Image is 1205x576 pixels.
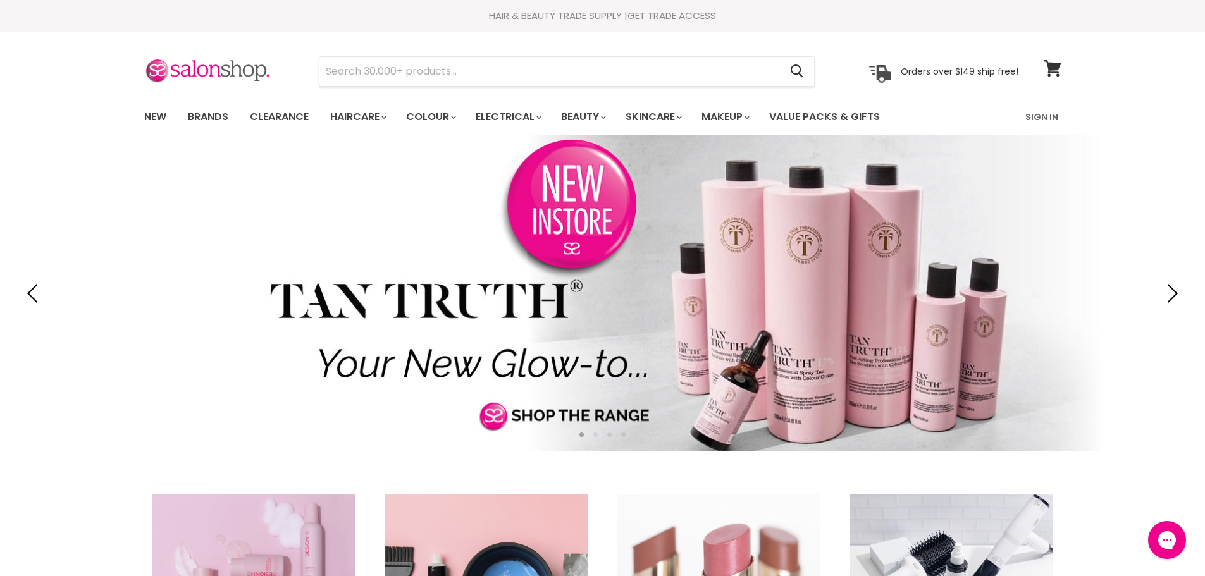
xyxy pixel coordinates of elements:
[128,9,1077,22] div: HAIR & BEAUTY TRADE SUPPLY |
[22,281,47,306] button: Previous
[579,432,584,437] li: Page dot 1
[466,104,549,130] a: Electrical
[692,104,757,130] a: Makeup
[607,432,612,437] li: Page dot 3
[135,99,954,135] ul: Main menu
[1158,281,1183,306] button: Next
[616,104,689,130] a: Skincare
[397,104,464,130] a: Colour
[781,57,814,86] button: Search
[621,432,626,437] li: Page dot 4
[178,104,238,130] a: Brands
[1018,104,1066,130] a: Sign In
[1142,517,1192,563] iframe: Gorgias live chat messenger
[552,104,614,130] a: Beauty
[901,65,1018,77] p: Orders over $149 ship free!
[240,104,318,130] a: Clearance
[319,56,815,87] form: Product
[593,432,598,437] li: Page dot 2
[321,104,394,130] a: Haircare
[627,9,716,22] a: GET TRADE ACCESS
[319,57,781,86] input: Search
[135,104,176,130] a: New
[128,99,1077,135] nav: Main
[760,104,889,130] a: Value Packs & Gifts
